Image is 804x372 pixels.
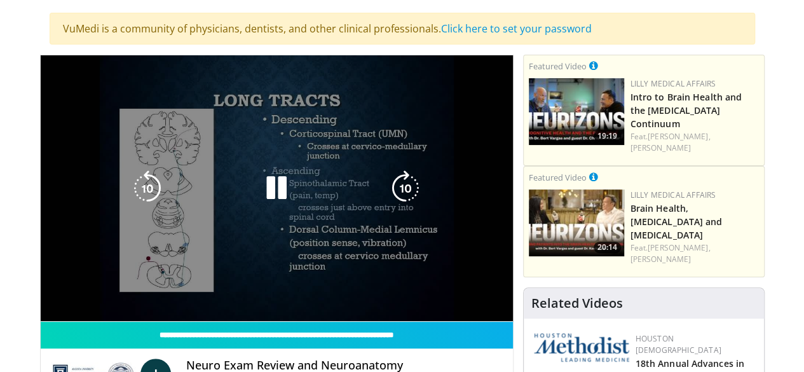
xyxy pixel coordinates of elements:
[50,13,755,45] div: VuMedi is a community of physicians, dentists, and other clinical professionals.
[529,60,587,72] small: Featured Video
[531,296,623,311] h4: Related Videos
[594,130,621,142] span: 19:19
[529,172,587,183] small: Featured Video
[630,91,742,130] a: Intro to Brain Health and the [MEDICAL_DATA] Continuum
[594,242,621,253] span: 20:14
[630,142,691,153] a: [PERSON_NAME]
[534,333,629,362] img: 5e4488cc-e109-4a4e-9fd9-73bb9237ee91.png.150x105_q85_autocrop_double_scale_upscale_version-0.2.png
[630,242,759,265] div: Feat.
[636,333,721,355] a: Houston [DEMOGRAPHIC_DATA]
[630,254,691,265] a: [PERSON_NAME]
[630,131,759,154] div: Feat.
[441,22,592,36] a: Click here to set your password
[630,78,716,89] a: Lilly Medical Affairs
[648,131,710,142] a: [PERSON_NAME],
[630,202,723,241] a: Brain Health, [MEDICAL_DATA] and [MEDICAL_DATA]
[529,78,624,145] a: 19:19
[630,189,716,200] a: Lilly Medical Affairs
[529,189,624,256] img: ca157f26-4c4a-49fd-8611-8e91f7be245d.png.150x105_q85_crop-smart_upscale.jpg
[529,78,624,145] img: a80fd508-2012-49d4-b73e-1d4e93549e78.png.150x105_q85_crop-smart_upscale.jpg
[41,55,513,322] video-js: Video Player
[648,242,710,253] a: [PERSON_NAME],
[529,189,624,256] a: 20:14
